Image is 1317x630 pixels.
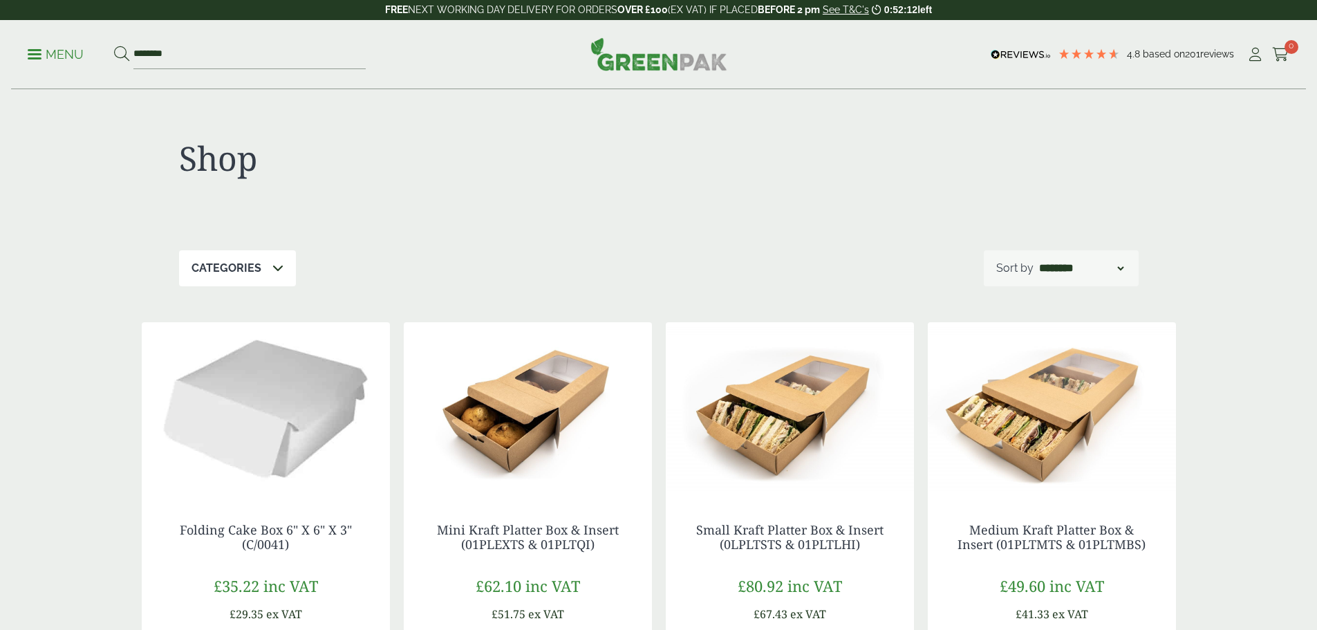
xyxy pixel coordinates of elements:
[266,606,302,622] span: ex VAT
[666,322,914,495] img: medium platter boxes
[787,575,842,596] span: inc VAT
[928,322,1176,495] img: medium platter boxes
[263,575,318,596] span: inc VAT
[179,138,659,178] h1: Shop
[437,521,619,553] a: Mini Kraft Platter Box & Insert (01PLEXTS & 01PLTQI)
[754,606,787,622] span: £67.43
[476,575,521,596] span: £62.10
[1052,606,1088,622] span: ex VAT
[991,50,1051,59] img: REVIEWS.io
[528,606,564,622] span: ex VAT
[1285,40,1298,54] span: 0
[192,260,261,277] p: Categories
[385,4,408,15] strong: FREE
[1058,48,1120,60] div: 4.79 Stars
[884,4,917,15] span: 0:52:12
[738,575,783,596] span: £80.92
[823,4,869,15] a: See T&C's
[590,37,727,71] img: GreenPak Supplies
[28,46,84,63] p: Menu
[1127,48,1143,59] span: 4.8
[525,575,580,596] span: inc VAT
[1246,48,1264,62] i: My Account
[1016,606,1049,622] span: £41.33
[617,4,668,15] strong: OVER £100
[1200,48,1234,59] span: reviews
[1272,48,1289,62] i: Cart
[1049,575,1104,596] span: inc VAT
[1000,575,1045,596] span: £49.60
[758,4,820,15] strong: BEFORE 2 pm
[180,521,352,553] a: Folding Cake Box 6" X 6" X 3" (C/0041)
[142,322,390,495] img: 3530058 Folding Cake Box 8 x 8 x 4inch
[1036,260,1126,277] select: Shop order
[230,606,263,622] span: £29.35
[214,575,259,596] span: £35.22
[917,4,932,15] span: left
[1143,48,1185,59] span: Based on
[958,521,1146,553] a: Medium Kraft Platter Box & Insert (01PLTMTS & 01PLTMBS)
[790,606,826,622] span: ex VAT
[1272,44,1289,65] a: 0
[492,606,525,622] span: £51.75
[996,260,1034,277] p: Sort by
[28,46,84,60] a: Menu
[404,322,652,495] img: IMG_4535
[696,521,884,553] a: Small Kraft Platter Box & Insert (0LPLTSTS & 01PLTLHI)
[1185,48,1200,59] span: 201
